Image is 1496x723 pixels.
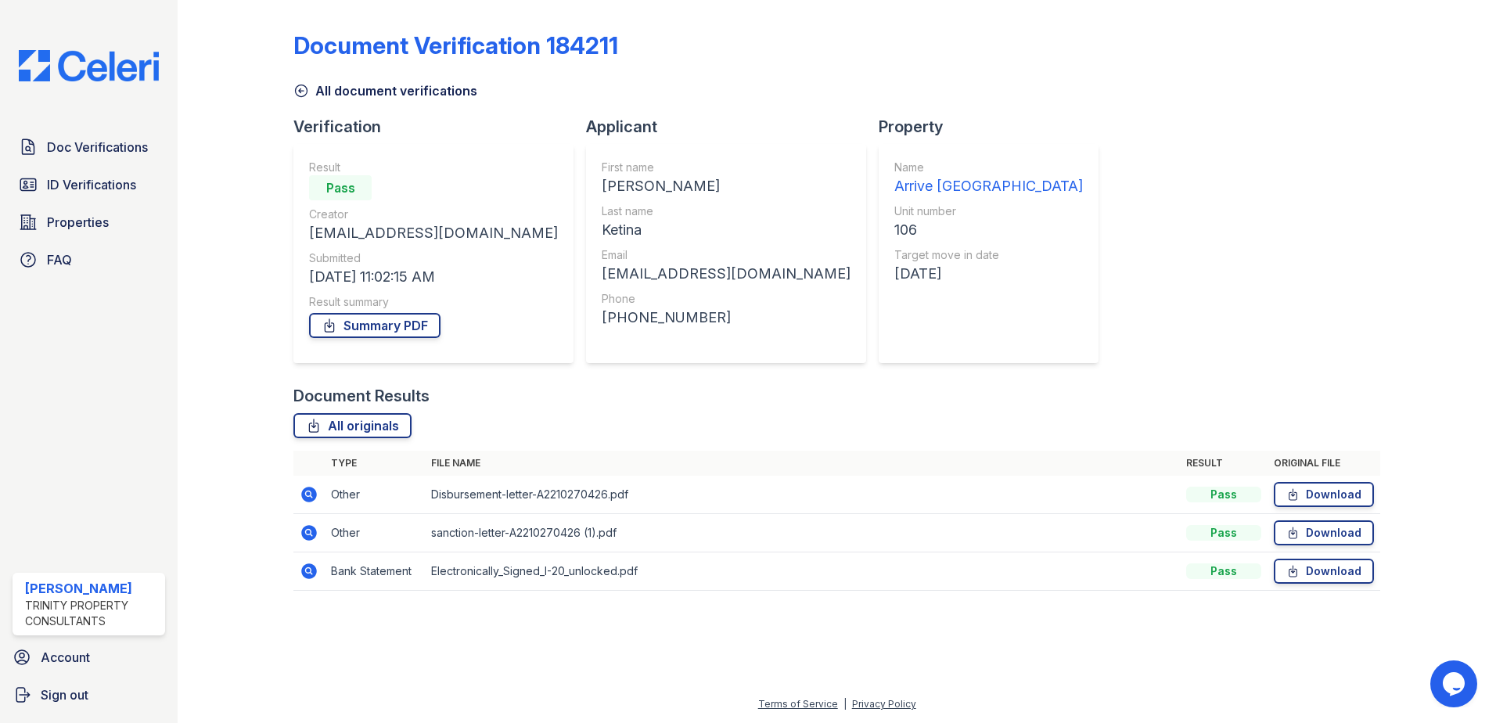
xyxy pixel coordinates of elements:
td: Disbursement-letter-A2210270426.pdf [425,476,1180,514]
div: Name [894,160,1083,175]
td: Other [325,476,425,514]
div: [PERSON_NAME] [25,579,159,598]
span: ID Verifications [47,175,136,194]
a: Privacy Policy [852,698,916,710]
div: First name [602,160,850,175]
a: Doc Verifications [13,131,165,163]
th: Result [1180,451,1268,476]
a: Download [1274,482,1374,507]
div: | [843,698,847,710]
td: Bank Statement [325,552,425,591]
td: sanction-letter-A2210270426 (1).pdf [425,514,1180,552]
div: Applicant [586,116,879,138]
a: Download [1274,520,1374,545]
th: Original file [1268,451,1380,476]
th: File name [425,451,1180,476]
iframe: chat widget [1430,660,1480,707]
div: Trinity Property Consultants [25,598,159,629]
div: [DATE] 11:02:15 AM [309,266,558,288]
div: Result summary [309,294,558,310]
a: Account [6,642,171,673]
div: Result [309,160,558,175]
a: Download [1274,559,1374,584]
div: Email [602,247,850,263]
span: Account [41,648,90,667]
a: Terms of Service [758,698,838,710]
a: ID Verifications [13,169,165,200]
div: Arrive [GEOGRAPHIC_DATA] [894,175,1083,197]
span: Doc Verifications [47,138,148,156]
div: Submitted [309,250,558,266]
span: FAQ [47,250,72,269]
div: 106 [894,219,1083,241]
div: Ketina [602,219,850,241]
a: Properties [13,207,165,238]
span: Sign out [41,685,88,704]
div: Unit number [894,203,1083,219]
div: Verification [293,116,586,138]
div: Document Results [293,385,430,407]
td: Other [325,514,425,552]
div: [PERSON_NAME] [602,175,850,197]
div: Pass [1186,563,1261,579]
div: [EMAIL_ADDRESS][DOMAIN_NAME] [309,222,558,244]
div: Phone [602,291,850,307]
a: Sign out [6,679,171,710]
img: CE_Logo_Blue-a8612792a0a2168367f1c8372b55b34899dd931a85d93a1a3d3e32e68fde9ad4.png [6,50,171,81]
div: Target move in date [894,247,1083,263]
div: [PHONE_NUMBER] [602,307,850,329]
div: Creator [309,207,558,222]
div: [DATE] [894,263,1083,285]
div: Pass [1186,525,1261,541]
th: Type [325,451,425,476]
div: Pass [1186,487,1261,502]
a: All originals [293,413,412,438]
div: Last name [602,203,850,219]
td: Electronically_Signed_I-20_unlocked.pdf [425,552,1180,591]
div: Property [879,116,1111,138]
a: Summary PDF [309,313,441,338]
span: Properties [47,213,109,232]
a: FAQ [13,244,165,275]
div: Pass [309,175,372,200]
div: Document Verification 184211 [293,31,618,59]
a: All document verifications [293,81,477,100]
div: [EMAIL_ADDRESS][DOMAIN_NAME] [602,263,850,285]
a: Name Arrive [GEOGRAPHIC_DATA] [894,160,1083,197]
